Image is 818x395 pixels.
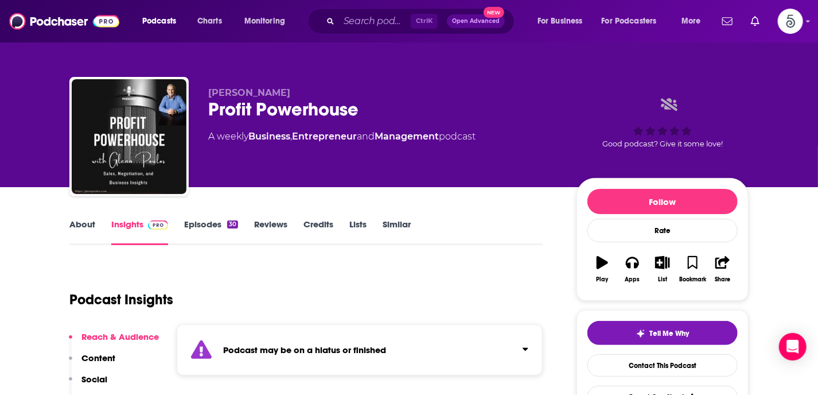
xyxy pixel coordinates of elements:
[597,276,609,283] div: Play
[715,276,730,283] div: Share
[227,220,238,229] div: 30
[411,14,438,29] span: Ctrl K
[718,11,737,31] a: Show notifications dropdown
[778,9,803,34] span: Logged in as Spiral5-G2
[69,219,95,245] a: About
[658,276,667,283] div: List
[303,219,333,245] a: Credits
[636,329,645,338] img: tell me why sparkle
[357,131,375,142] span: and
[447,14,505,28] button: Open AdvancedNew
[248,131,290,142] a: Business
[111,219,168,245] a: InsightsPodchaser Pro
[779,333,807,361] div: Open Intercom Messenger
[537,13,583,29] span: For Business
[69,353,115,374] button: Content
[72,79,186,194] img: Profit Powerhouse
[452,18,500,24] span: Open Advanced
[349,219,367,245] a: Lists
[292,131,357,142] a: Entrepreneur
[223,344,386,355] strong: Podcast may be on a hiatus or finished
[81,374,107,385] p: Social
[681,13,701,29] span: More
[208,130,476,144] div: A weekly podcast
[254,219,287,245] a: Reviews
[375,131,439,142] a: Management
[602,13,657,29] span: For Podcasters
[318,8,525,34] div: Search podcasts, credits, & more...
[69,331,159,353] button: Reach & Audience
[778,9,803,34] button: Show profile menu
[587,219,738,242] div: Rate
[81,353,115,363] p: Content
[746,11,764,31] a: Show notifications dropdown
[148,220,168,230] img: Podchaser Pro
[650,329,690,338] span: Tell Me Why
[587,189,738,214] button: Follow
[236,12,300,30] button: open menu
[625,276,640,283] div: Apps
[594,12,673,30] button: open menu
[190,12,229,30] a: Charts
[673,12,715,30] button: open menu
[778,9,803,34] img: User Profile
[587,354,738,377] a: Contact This Podcast
[134,12,191,30] button: open menu
[208,87,290,98] span: [PERSON_NAME]
[290,131,292,142] span: ,
[677,249,707,290] button: Bookmark
[587,321,738,345] button: tell me why sparkleTell Me Why
[142,13,176,29] span: Podcasts
[484,7,504,18] span: New
[587,249,617,290] button: Play
[81,331,159,342] p: Reach & Audience
[529,12,597,30] button: open menu
[197,13,222,29] span: Charts
[69,291,173,308] h1: Podcast Insights
[9,10,119,32] img: Podchaser - Follow, Share and Rate Podcasts
[602,140,723,148] span: Good podcast? Give it some love!
[577,87,749,158] div: Good podcast? Give it some love!
[244,13,285,29] span: Monitoring
[679,276,706,283] div: Bookmark
[708,249,738,290] button: Share
[339,12,411,30] input: Search podcasts, credits, & more...
[184,219,238,245] a: Episodes30
[69,374,107,395] button: Social
[617,249,647,290] button: Apps
[177,324,543,375] section: Click to expand status details
[383,219,411,245] a: Similar
[648,249,677,290] button: List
